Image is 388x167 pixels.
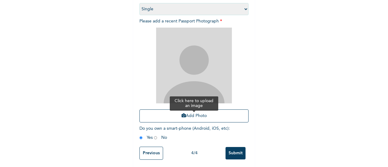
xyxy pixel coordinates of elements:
input: Submit [226,147,246,159]
span: Please add a recent Passport Photograph [139,19,249,125]
img: Crop [156,28,232,103]
button: Add Photo [139,109,249,122]
span: Do you own a smart-phone (Android, iOS, etc) : Yes No [139,126,230,140]
div: 4 / 4 [163,150,226,156]
input: Previous [139,147,163,160]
